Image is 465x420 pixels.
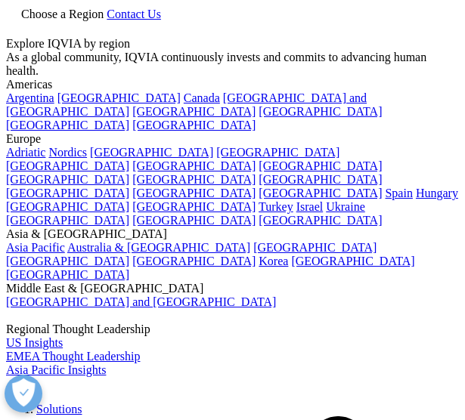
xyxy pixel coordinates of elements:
[48,146,87,159] a: Nordics
[6,146,45,159] a: Adriatic
[6,37,459,51] div: Explore IQVIA by region
[6,336,63,349] a: US Insights
[326,200,365,213] a: Ukraine
[6,200,129,213] a: [GEOGRAPHIC_DATA]
[90,146,213,159] a: [GEOGRAPHIC_DATA]
[6,241,65,254] a: Asia Pacific
[6,119,129,131] a: [GEOGRAPHIC_DATA]
[291,255,414,267] a: [GEOGRAPHIC_DATA]
[132,214,256,227] a: [GEOGRAPHIC_DATA]
[6,295,276,308] a: [GEOGRAPHIC_DATA] and [GEOGRAPHIC_DATA]
[132,119,256,131] a: [GEOGRAPHIC_DATA]
[259,173,382,186] a: [GEOGRAPHIC_DATA]
[184,91,220,104] a: Canada
[6,187,129,199] a: [GEOGRAPHIC_DATA]
[6,323,459,336] div: Regional Thought Leadership
[5,375,42,412] button: Ouvrir le centre de préférences
[132,173,256,186] a: [GEOGRAPHIC_DATA]
[259,187,382,199] a: [GEOGRAPHIC_DATA]
[216,146,339,159] a: [GEOGRAPHIC_DATA]
[6,132,459,146] div: Europe
[296,200,324,213] a: Israel
[259,105,382,118] a: [GEOGRAPHIC_DATA]
[6,159,129,172] a: [GEOGRAPHIC_DATA]
[6,91,367,118] a: [GEOGRAPHIC_DATA] and [GEOGRAPHIC_DATA]
[6,78,459,91] div: Americas
[132,255,256,267] a: [GEOGRAPHIC_DATA]
[6,227,459,241] div: Asia & [GEOGRAPHIC_DATA]
[6,363,106,376] a: Asia Pacific Insights
[6,91,54,104] a: Argentina
[132,159,256,172] a: [GEOGRAPHIC_DATA]
[6,173,129,186] a: [GEOGRAPHIC_DATA]
[416,187,458,199] a: Hungary
[6,282,459,295] div: Middle East & [GEOGRAPHIC_DATA]
[259,200,293,213] a: Turkey
[107,8,161,20] a: Contact Us
[67,241,250,254] a: Australia & [GEOGRAPHIC_DATA]
[253,241,377,254] a: [GEOGRAPHIC_DATA]
[132,105,256,118] a: [GEOGRAPHIC_DATA]
[259,159,382,172] a: [GEOGRAPHIC_DATA]
[21,8,104,20] span: Choose a Region
[6,255,129,267] a: [GEOGRAPHIC_DATA]
[6,350,140,363] a: EMEA Thought Leadership
[259,255,288,267] a: Korea
[385,187,412,199] a: Spain
[132,200,256,213] a: [GEOGRAPHIC_DATA]
[57,91,181,104] a: [GEOGRAPHIC_DATA]
[6,51,459,78] div: As a global community, IQVIA continuously invests and commits to advancing human health.
[36,403,82,415] a: Solutions
[6,268,129,281] a: [GEOGRAPHIC_DATA]
[259,214,382,227] a: [GEOGRAPHIC_DATA]
[132,187,256,199] a: [GEOGRAPHIC_DATA]
[6,214,129,227] a: [GEOGRAPHIC_DATA]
